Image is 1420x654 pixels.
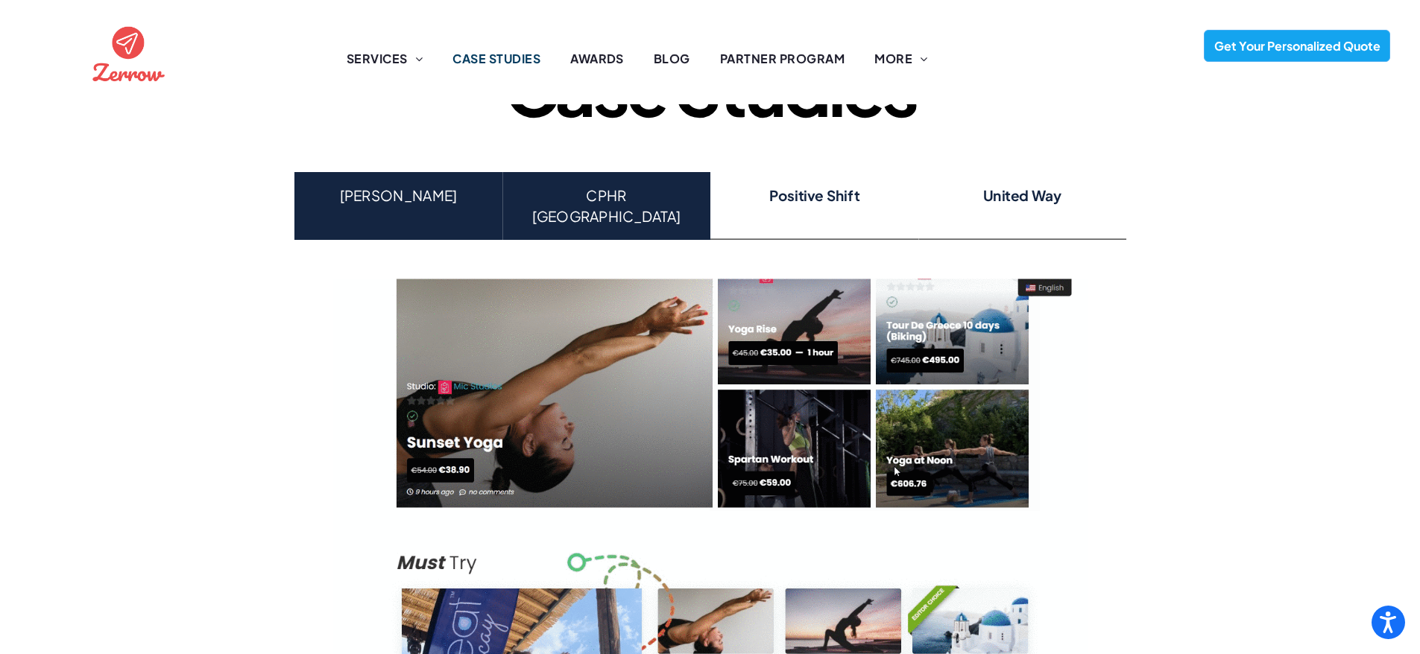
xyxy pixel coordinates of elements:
[438,50,555,68] a: CASE STUDIES
[306,185,489,206] h4: [PERSON_NAME]
[705,50,859,68] a: PARTNER PROGRAM
[515,185,698,227] h4: CPHR [GEOGRAPHIC_DATA]
[1209,31,1386,61] span: Get Your Personalized Quote
[89,13,168,93] img: the logo for zernow is a red circle with an airplane in it .
[639,50,705,68] a: BLOG
[859,50,942,68] a: MORE
[1204,30,1390,62] a: Get Your Personalized Quote
[723,185,906,206] h4: Positive Shift
[332,50,438,68] a: SERVICES
[555,50,639,68] a: AWARDS
[931,185,1114,206] h4: United Way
